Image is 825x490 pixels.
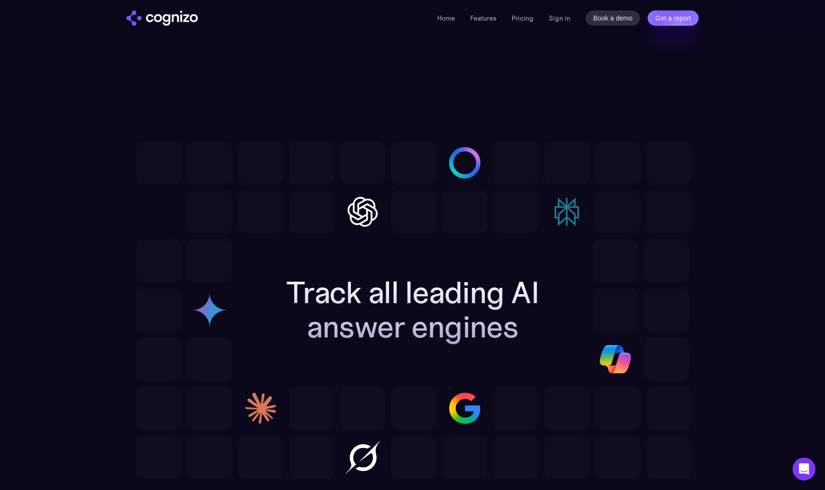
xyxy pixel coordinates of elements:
a: Get a report [648,10,699,26]
a: Sign in [549,12,570,24]
h2: Track all leading AI answer engines [249,276,577,344]
a: home [126,10,198,26]
a: Features [470,14,496,22]
a: Book a demo [586,10,640,26]
img: cognizo logo [126,10,198,26]
a: Home [437,14,455,22]
a: Pricing [512,14,534,22]
div: Open Intercom Messenger [793,458,815,480]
